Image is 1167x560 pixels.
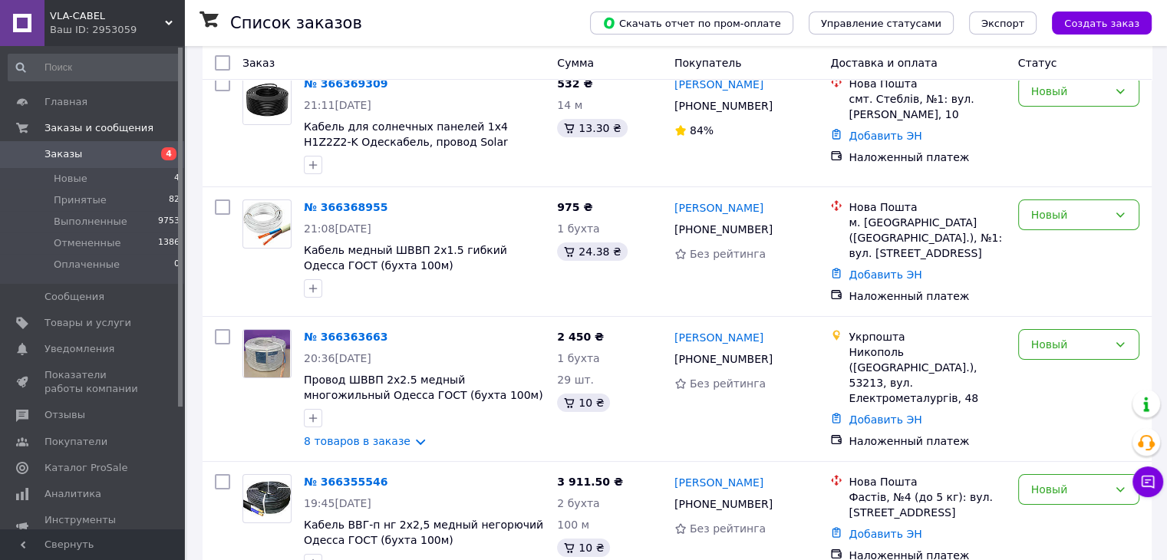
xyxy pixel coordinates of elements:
[557,519,589,531] span: 100 м
[690,377,766,390] span: Без рейтинга
[158,215,180,229] span: 9753
[690,124,714,137] span: 84%
[557,352,599,364] span: 1 бухта
[45,487,101,501] span: Аналитика
[969,12,1037,35] button: Экспорт
[45,290,104,304] span: Сообщения
[849,528,921,540] a: Добавить ЭН
[50,9,165,23] span: VLA-CABEL
[674,77,763,92] a: [PERSON_NAME]
[557,539,610,557] div: 10 ₴
[304,331,387,343] a: № 366363663
[557,497,599,509] span: 2 бухта
[849,268,921,281] a: Добавить ЭН
[1018,57,1057,69] span: Статус
[304,120,508,163] a: Кабель для солнечных панелей 1х4 H1Z2Z2-K Одескабель, провод Solar черный
[174,258,180,272] span: 0
[304,476,387,488] a: № 366355546
[45,368,142,396] span: Показатели работы компании
[243,77,291,124] img: Фото товару
[174,172,180,186] span: 4
[304,374,543,401] a: Провод ШВВП 2х2.5 медный многожильный Одесса ГОСТ (бухта 100м)
[45,147,82,161] span: Заказы
[45,316,131,330] span: Товары и услуги
[849,76,1005,91] div: Нова Пошта
[1031,336,1108,353] div: Новый
[1052,12,1152,35] button: Создать заказ
[557,476,623,488] span: 3 911.50 ₴
[54,215,127,229] span: Выполненные
[849,489,1005,520] div: Фастів, №4 (до 5 кг): вул. [STREET_ADDRESS]
[45,513,142,541] span: Инструменты вебмастера и SEO
[242,329,292,378] a: Фото товару
[244,330,291,377] img: Фото товару
[54,236,120,250] span: Отмененные
[242,76,292,125] a: Фото товару
[809,12,954,35] button: Управление статусами
[50,23,184,37] div: Ваш ID: 2953059
[169,193,180,207] span: 82
[45,121,153,135] span: Заказы и сообщения
[45,408,85,422] span: Отзывы
[671,348,776,370] div: [PHONE_NUMBER]
[242,199,292,249] a: Фото товару
[821,18,941,29] span: Управление статусами
[304,99,371,111] span: 21:11[DATE]
[674,200,763,216] a: [PERSON_NAME]
[1064,18,1139,29] span: Создать заказ
[557,201,592,213] span: 975 ₴
[671,95,776,117] div: [PHONE_NUMBER]
[242,474,292,523] a: Фото товару
[849,199,1005,215] div: Нова Пошта
[830,57,937,69] span: Доставка и оплата
[304,497,371,509] span: 19:45[DATE]
[304,244,507,272] a: Кабель медный ШВВП 2х1.5 гибкий Одесса ГОСТ (бухта 100м)
[230,14,362,32] h1: Список заказов
[590,12,793,35] button: Скачать отчет по пром-оплате
[557,119,627,137] div: 13.30 ₴
[557,242,627,261] div: 24.38 ₴
[1031,481,1108,498] div: Новый
[690,522,766,535] span: Без рейтинга
[45,95,87,109] span: Главная
[304,201,387,213] a: № 366368955
[671,493,776,515] div: [PHONE_NUMBER]
[690,248,766,260] span: Без рейтинга
[557,222,599,235] span: 1 бухта
[557,77,592,90] span: 532 ₴
[602,16,781,30] span: Скачать отчет по пром-оплате
[849,344,1005,406] div: Никополь ([GEOGRAPHIC_DATA].), 53213, вул. Електрометалургів, 48
[671,219,776,240] div: [PHONE_NUMBER]
[849,433,1005,449] div: Наложенный платеж
[243,481,291,517] img: Фото товару
[304,435,410,447] a: 8 товаров в заказе
[54,172,87,186] span: Новые
[849,130,921,142] a: Добавить ЭН
[1037,16,1152,28] a: Создать заказ
[849,215,1005,261] div: м. [GEOGRAPHIC_DATA] ([GEOGRAPHIC_DATA].), №1: вул. [STREET_ADDRESS]
[304,352,371,364] span: 20:36[DATE]
[849,329,1005,344] div: Укрпошта
[45,435,107,449] span: Покупатели
[557,57,594,69] span: Сумма
[849,288,1005,304] div: Наложенный платеж
[557,394,610,412] div: 10 ₴
[242,57,275,69] span: Заказ
[849,413,921,426] a: Добавить ЭН
[304,222,371,235] span: 21:08[DATE]
[158,236,180,250] span: 1386
[45,461,127,475] span: Каталог ProSale
[161,147,176,160] span: 4
[1132,466,1163,497] button: Чат с покупателем
[304,519,543,546] a: Кабель ВВГ-п нг 2х2,5 медный негорючий Одесса ГОСТ (бухта 100м)
[45,342,114,356] span: Уведомления
[557,331,604,343] span: 2 450 ₴
[243,202,291,247] img: Фото товару
[8,54,181,81] input: Поиск
[849,150,1005,165] div: Наложенный платеж
[54,258,120,272] span: Оплаченные
[54,193,107,207] span: Принятые
[849,91,1005,122] div: смт. Стеблів, №1: вул. [PERSON_NAME], 10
